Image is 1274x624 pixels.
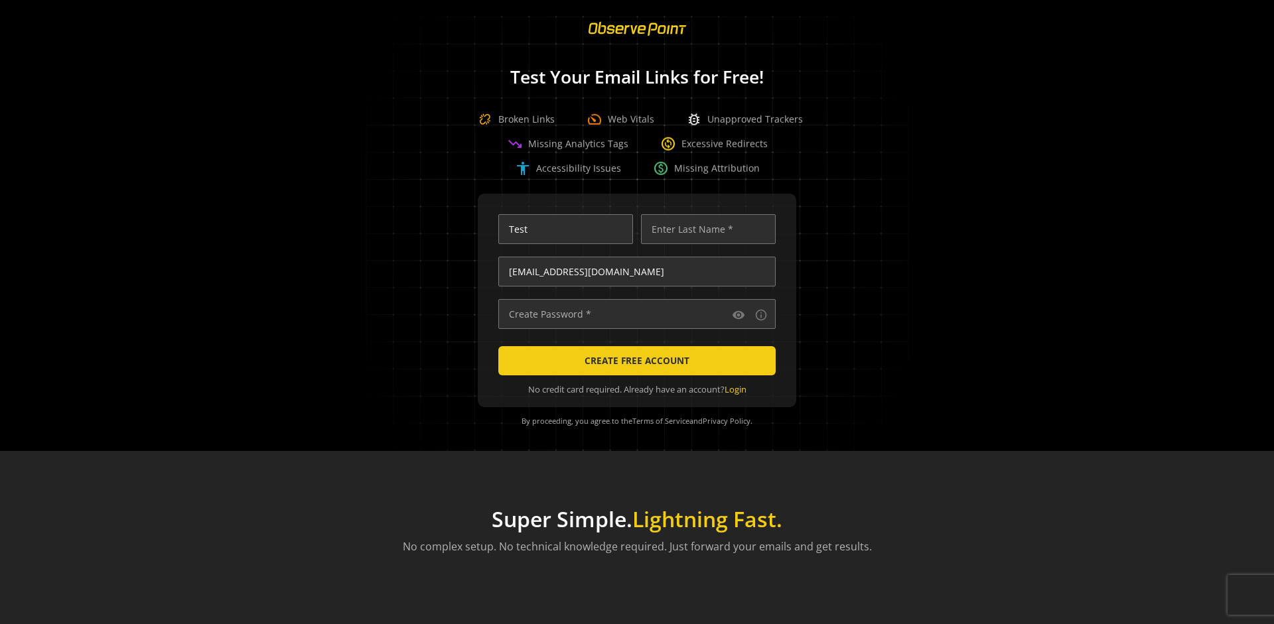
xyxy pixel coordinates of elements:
h1: Test Your Email Links for Free! [345,68,929,87]
div: By proceeding, you agree to the and . [494,407,780,435]
span: bug_report [686,111,702,127]
span: trending_down [507,136,523,152]
span: paid [653,160,669,176]
a: Privacy Policy [703,416,750,426]
p: No complex setup. No technical knowledge required. Just forward your emails and get results. [403,538,872,554]
div: Accessibility Issues [515,160,621,176]
span: Lightning Fast. [632,505,782,533]
a: Terms of Service [632,416,689,426]
mat-icon: visibility [732,308,745,322]
div: Missing Analytics Tags [507,136,628,152]
input: Enter First Name * [498,214,633,244]
button: CREATE FREE ACCOUNT [498,346,776,375]
div: Missing Attribution [653,160,760,176]
div: Broken Links [472,106,555,133]
img: Broken Link [472,106,498,133]
input: Enter Last Name * [641,214,776,244]
span: CREATE FREE ACCOUNT [585,349,689,373]
a: Login [725,383,746,395]
span: change_circle [660,136,676,152]
div: No credit card required. Already have an account? [498,383,776,396]
button: Password requirements [753,307,769,323]
input: Enter Email Address (name@work-email.com) * [498,257,776,286]
mat-icon: info_outline [754,308,768,322]
span: speed [587,111,602,127]
h1: Super Simple. [403,507,872,532]
a: ObservePoint Homepage [580,31,695,43]
div: Excessive Redirects [660,136,768,152]
div: Web Vitals [587,111,654,127]
input: Create Password * [498,299,776,329]
div: Unapproved Trackers [686,111,803,127]
span: accessibility [515,160,531,176]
